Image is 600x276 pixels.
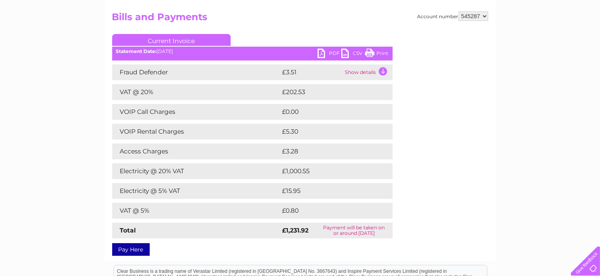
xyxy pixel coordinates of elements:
[341,49,365,60] a: CSV
[112,11,488,26] h2: Bills and Payments
[547,34,567,40] a: Contact
[481,34,498,40] a: Energy
[280,84,378,100] td: £202.53
[451,4,506,14] a: 0333 014 3131
[503,34,527,40] a: Telecoms
[112,84,280,100] td: VAT @ 20%
[280,144,374,159] td: £3.28
[531,34,543,40] a: Blog
[343,64,393,80] td: Show details
[574,34,592,40] a: Log out
[461,34,476,40] a: Water
[280,203,374,219] td: £0.80
[112,124,280,140] td: VOIP Rental Charges
[112,104,280,120] td: VOIP Call Charges
[112,49,393,54] div: [DATE]
[21,21,61,45] img: logo.png
[280,163,380,179] td: £1,000.55
[316,223,392,238] td: Payment will be taken on or around [DATE]
[120,227,136,234] strong: Total
[280,104,374,120] td: £0.00
[280,124,374,140] td: £5.30
[112,144,280,159] td: Access Charges
[112,183,280,199] td: Electricity @ 5% VAT
[280,64,343,80] td: £3.51
[112,243,150,256] a: Pay Here
[116,48,157,54] b: Statement Date:
[365,49,389,60] a: Print
[114,4,487,38] div: Clear Business is a trading name of Verastar Limited (registered in [GEOGRAPHIC_DATA] No. 3667643...
[318,49,341,60] a: PDF
[112,163,280,179] td: Electricity @ 20% VAT
[112,64,280,80] td: Fraud Defender
[418,11,488,21] div: Account number
[280,183,376,199] td: £15.95
[282,227,309,234] strong: £1,231.92
[112,203,280,219] td: VAT @ 5%
[112,34,231,46] a: Current Invoice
